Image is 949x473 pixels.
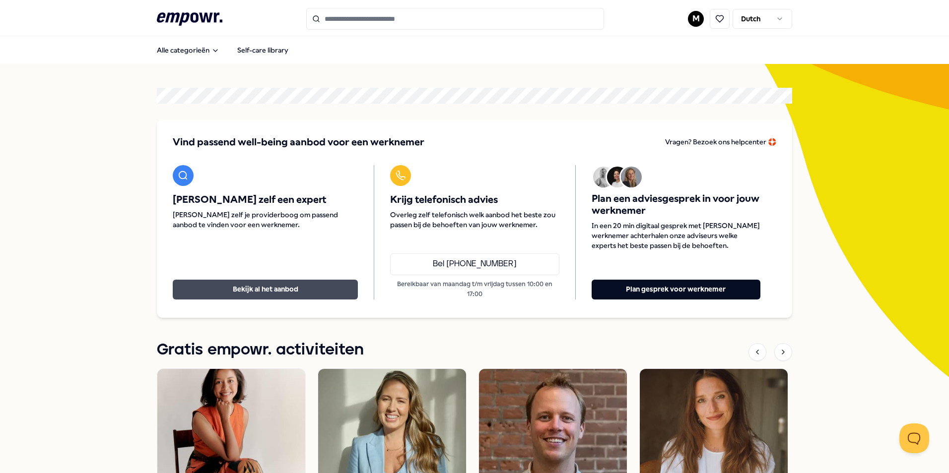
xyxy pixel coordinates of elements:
[592,221,760,250] span: In een 20 min digitaal gesprek met [PERSON_NAME] werknemer achterhalen onze adviseurs welke exper...
[390,279,559,299] p: Bereikbaar van maandag t/m vrijdag tussen 10:00 en 17:00
[157,338,364,362] h1: Gratis empowr. activiteiten
[592,193,760,217] span: Plan een adviesgesprek in voor jouw werknemer
[149,40,227,60] button: Alle categorieën
[173,135,424,149] span: Vind passend well-being aanbod voor een werknemer
[688,11,704,27] button: M
[390,194,559,206] span: Krijg telefonisch advies
[390,253,559,275] a: Bel [PHONE_NUMBER]
[306,8,604,30] input: Search for products, categories or subcategories
[607,167,628,187] img: Avatar
[173,280,358,299] button: Bekijk al het aanbod
[899,423,929,453] iframe: Help Scout Beacon - Open
[149,40,296,60] nav: Main
[665,138,776,146] span: Vragen? Bezoek ons helpcenter 🛟
[229,40,296,60] a: Self-care library
[173,210,358,230] span: [PERSON_NAME] zelf je providerboog om passend aanbod te vinden voor een werknemer.
[621,167,642,187] img: Avatar
[173,194,358,206] span: [PERSON_NAME] zelf een expert
[665,135,776,149] a: Vragen? Bezoek ons helpcenter 🛟
[390,210,559,230] span: Overleg zelf telefonisch welk aanbod het beste zou passen bij de behoeften van jouw werknemer.
[593,167,614,187] img: Avatar
[592,280,760,299] button: Plan gesprek voor werknemer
